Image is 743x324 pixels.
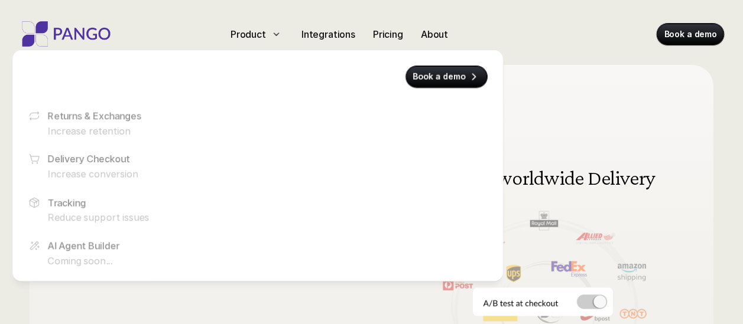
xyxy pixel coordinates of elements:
a: Delivery CheckoutIncrease conversion [21,145,174,187]
a: Integrations [297,25,360,44]
p: Integrations [301,27,355,41]
p: About [421,27,448,41]
a: Book a demo [406,66,487,87]
p: Increase conversion [48,167,167,180]
p: Tracking [48,195,86,210]
a: TrackingReduce support issues [21,188,174,231]
button: Next [648,269,666,286]
span: delivery [108,70,161,87]
p: AI Agent Builder [48,238,119,253]
span: End-to-end [28,69,105,86]
p: Product [231,27,266,41]
p: Book a demo [664,28,717,40]
p: Pricing [373,27,403,41]
span: & [164,73,174,90]
span: return [177,75,218,92]
a: Book a demo [657,24,724,45]
p: Increase retention [48,124,167,137]
a: About [416,25,453,44]
h3: Unlock worldwide Delivery [433,167,658,188]
a: Returns & ExchangesIncrease retention [21,102,174,144]
img: Next Arrow [648,269,666,286]
p: Book a demo [413,71,466,83]
a: Pricing [368,25,408,44]
p: Delivery Checkout [48,152,130,166]
p: Reduce support issues [48,211,167,224]
p: Coming soon... [48,254,167,267]
p: Returns & Exchanges [48,109,141,123]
